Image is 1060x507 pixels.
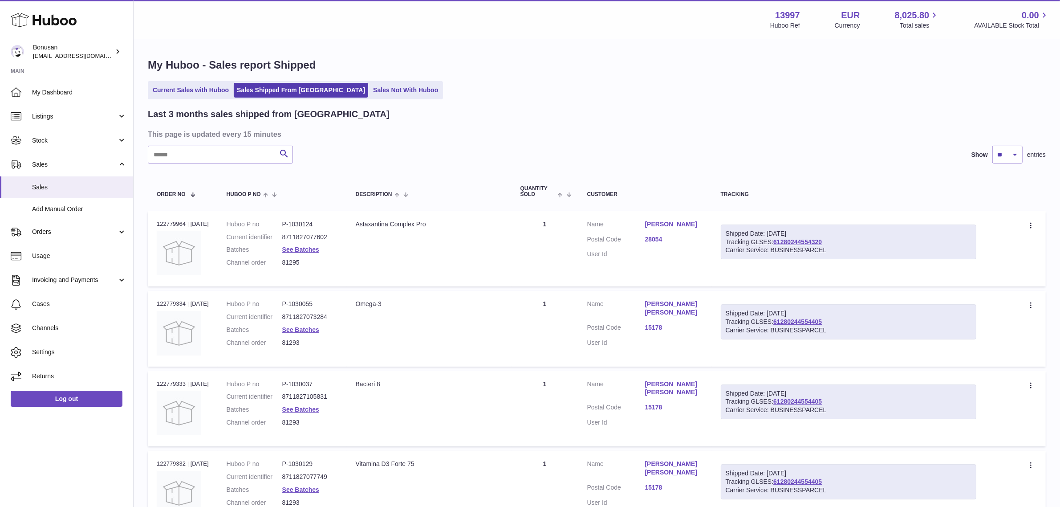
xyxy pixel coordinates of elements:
a: [PERSON_NAME] [PERSON_NAME] [645,380,703,397]
img: no-photo.jpg [157,231,201,275]
img: no-photo.jpg [157,391,201,435]
span: Add Manual Order [32,205,126,213]
dt: Current identifier [227,313,282,321]
span: Total sales [900,21,939,30]
a: See Batches [282,406,319,413]
a: 15178 [645,403,703,412]
dt: Postal Code [587,235,645,246]
dt: Channel order [227,339,282,347]
span: Invoicing and Payments [32,276,117,284]
div: Vitamina D3 Forte 75 [356,460,503,468]
dt: User Id [587,418,645,427]
dd: 81293 [282,499,338,507]
div: Shipped Date: [DATE] [726,229,971,238]
a: 61280244554405 [773,398,822,405]
dt: Channel order [227,499,282,507]
dt: Postal Code [587,483,645,494]
div: 122779334 | [DATE] [157,300,209,308]
dt: Postal Code [587,323,645,334]
div: Shipped Date: [DATE] [726,389,971,398]
dt: Huboo P no [227,300,282,308]
div: Carrier Service: BUSINESSPARCEL [726,326,971,335]
span: Sales [32,160,117,169]
dd: 81293 [282,418,338,427]
span: Returns [32,372,126,380]
div: Customer [587,192,703,197]
div: 122779333 | [DATE] [157,380,209,388]
span: AVAILABLE Stock Total [974,21,1049,30]
span: Channels [32,324,126,332]
a: [PERSON_NAME] [645,220,703,229]
dt: Huboo P no [227,380,282,388]
span: Settings [32,348,126,356]
dd: 8711827073284 [282,313,338,321]
div: Tracking GLSES: [721,225,976,260]
div: Tracking GLSES: [721,464,976,499]
label: Show [971,151,988,159]
dd: 81293 [282,339,338,347]
a: Current Sales with Huboo [150,83,232,98]
div: Astaxantina Complex Pro [356,220,503,229]
dt: Channel order [227,258,282,267]
a: 15178 [645,483,703,492]
dt: Current identifier [227,233,282,241]
div: 122779332 | [DATE] [157,460,209,468]
dt: Current identifier [227,473,282,481]
dt: Name [587,380,645,399]
dt: Current identifier [227,393,282,401]
td: 1 [512,291,578,366]
dt: Huboo P no [227,220,282,229]
h2: Last 3 months sales shipped from [GEOGRAPHIC_DATA] [148,108,390,120]
dd: P-1030055 [282,300,338,308]
dt: User Id [587,339,645,347]
dt: Postal Code [587,403,645,414]
span: [EMAIL_ADDRESS][DOMAIN_NAME] [33,52,131,59]
a: 28054 [645,235,703,244]
h3: This page is updated every 15 minutes [148,129,1044,139]
div: Omega-3 [356,300,503,308]
div: Carrier Service: BUSINESSPARCEL [726,246,971,254]
img: internalAdmin-13997@internal.huboo.com [11,45,24,58]
dd: 8711827105831 [282,393,338,401]
span: Quantity Sold [520,186,556,197]
strong: 13997 [775,9,800,21]
dt: Batches [227,326,282,334]
span: My Dashboard [32,88,126,97]
dt: Name [587,220,645,231]
div: Shipped Date: [DATE] [726,469,971,478]
span: Description [356,192,392,197]
a: 0.00 AVAILABLE Stock Total [974,9,1049,30]
dt: Batches [227,405,282,414]
strong: EUR [841,9,860,21]
a: 15178 [645,323,703,332]
div: Carrier Service: BUSINESSPARCEL [726,406,971,414]
div: Tracking GLSES: [721,384,976,420]
span: Usage [32,252,126,260]
td: 1 [512,211,578,286]
dd: 81295 [282,258,338,267]
a: 8,025.80 Total sales [895,9,940,30]
span: Sales [32,183,126,192]
div: Tracking [721,192,976,197]
span: Huboo P no [227,192,261,197]
a: [PERSON_NAME] [PERSON_NAME] [645,300,703,317]
span: entries [1027,151,1046,159]
h1: My Huboo - Sales report Shipped [148,58,1046,72]
dt: Huboo P no [227,460,282,468]
dd: P-1030037 [282,380,338,388]
a: Sales Shipped From [GEOGRAPHIC_DATA] [234,83,368,98]
div: Shipped Date: [DATE] [726,309,971,318]
dt: Name [587,460,645,479]
dd: 8711827077749 [282,473,338,481]
div: Currency [835,21,860,30]
a: Log out [11,391,122,407]
a: [PERSON_NAME] [PERSON_NAME] [645,460,703,477]
a: 61280244554320 [773,238,822,245]
dt: Batches [227,245,282,254]
a: 61280244554405 [773,478,822,485]
dt: Channel order [227,418,282,427]
div: Tracking GLSES: [721,304,976,339]
span: Order No [157,192,186,197]
dt: User Id [587,499,645,507]
dd: P-1030124 [282,220,338,229]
